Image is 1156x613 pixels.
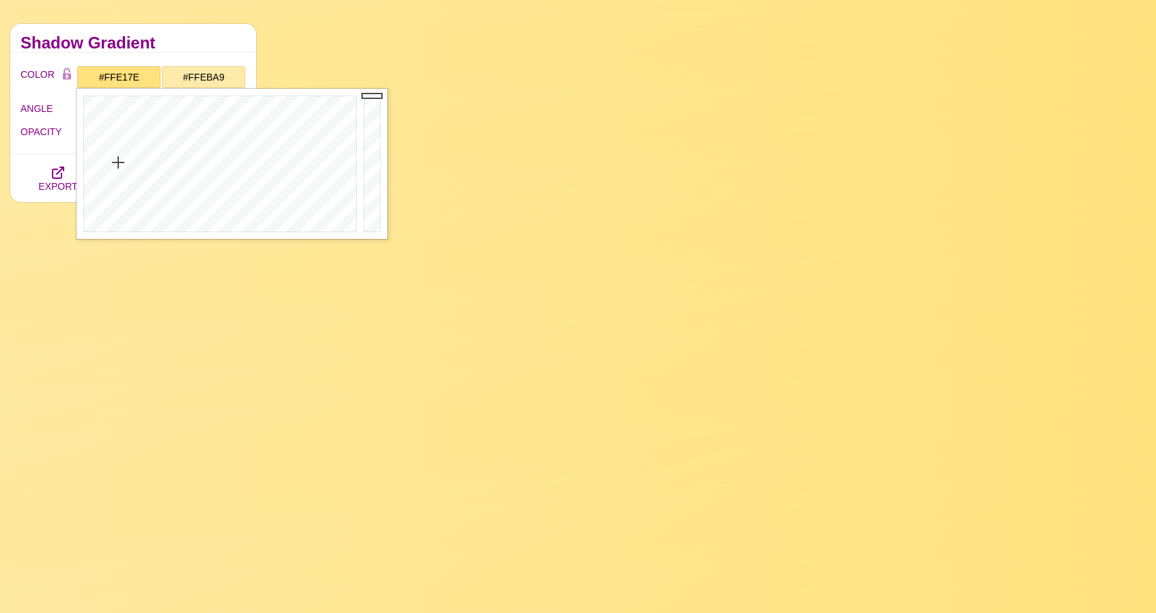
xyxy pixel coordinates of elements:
[20,66,57,89] label: COLOR
[57,66,77,85] button: Color Lock
[20,123,77,141] label: OPACITY
[20,154,96,202] button: EXPORT
[38,181,77,192] span: EXPORT
[20,38,246,48] h2: Shadow Gradient
[20,100,77,117] label: ANGLE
